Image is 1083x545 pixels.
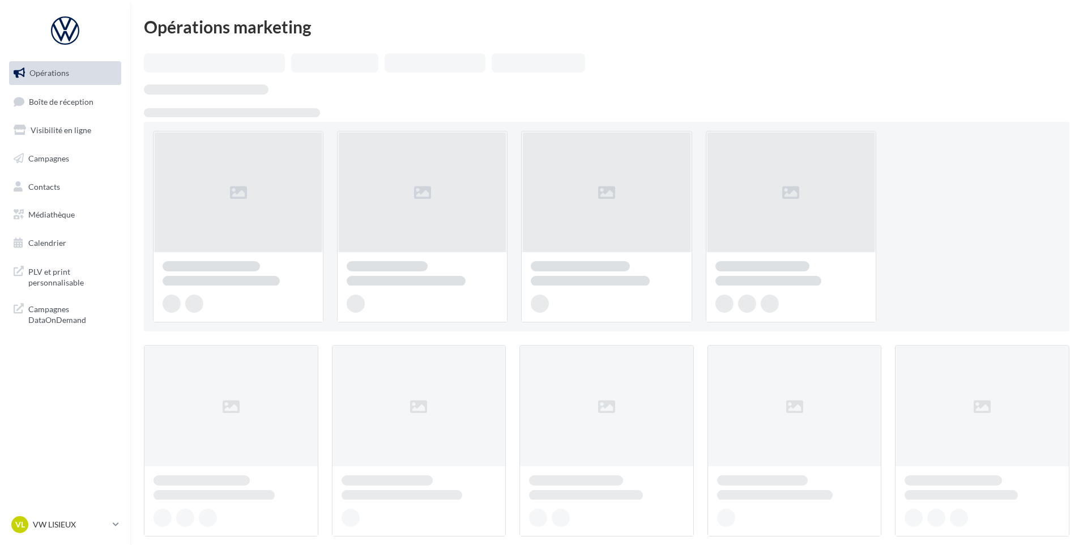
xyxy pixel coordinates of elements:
[7,297,123,330] a: Campagnes DataOnDemand
[33,519,108,530] p: VW LISIEUX
[28,238,66,248] span: Calendrier
[9,514,121,535] a: VL VW LISIEUX
[15,519,25,530] span: VL
[28,181,60,191] span: Contacts
[7,147,123,171] a: Campagnes
[28,210,75,219] span: Médiathèque
[29,68,69,78] span: Opérations
[7,231,123,255] a: Calendrier
[29,96,93,106] span: Boîte de réception
[7,175,123,199] a: Contacts
[144,18,1069,35] div: Opérations marketing
[7,259,123,293] a: PLV et print personnalisable
[28,154,69,163] span: Campagnes
[7,118,123,142] a: Visibilité en ligne
[28,301,117,326] span: Campagnes DataOnDemand
[7,90,123,114] a: Boîte de réception
[7,203,123,227] a: Médiathèque
[31,125,91,135] span: Visibilité en ligne
[7,61,123,85] a: Opérations
[28,264,117,288] span: PLV et print personnalisable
